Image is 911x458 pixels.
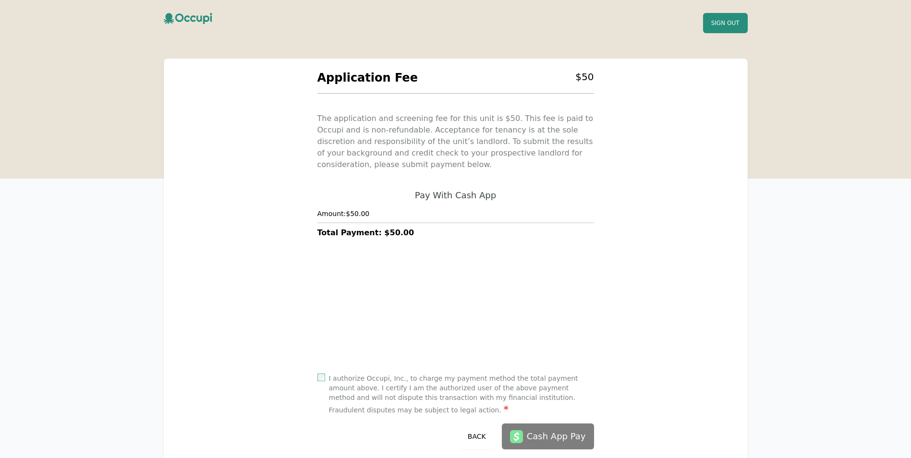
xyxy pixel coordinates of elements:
[460,423,494,449] button: Back
[415,190,496,201] h2: Pay With Cash App
[329,374,594,416] label: I authorize Occupi, Inc., to charge my payment method the total payment amount above. I certify I...
[703,13,748,33] button: Sign Out
[316,252,596,364] iframe: Secure payment input frame
[317,70,418,85] h2: Application Fee
[575,70,594,85] h2: $ 50
[317,113,594,170] p: The application and screening fee for this unit is $ 50 . This fee is paid to Occupi and is non-r...
[317,209,594,218] h4: Amount: $50.00
[317,227,594,239] h3: Total Payment: $50.00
